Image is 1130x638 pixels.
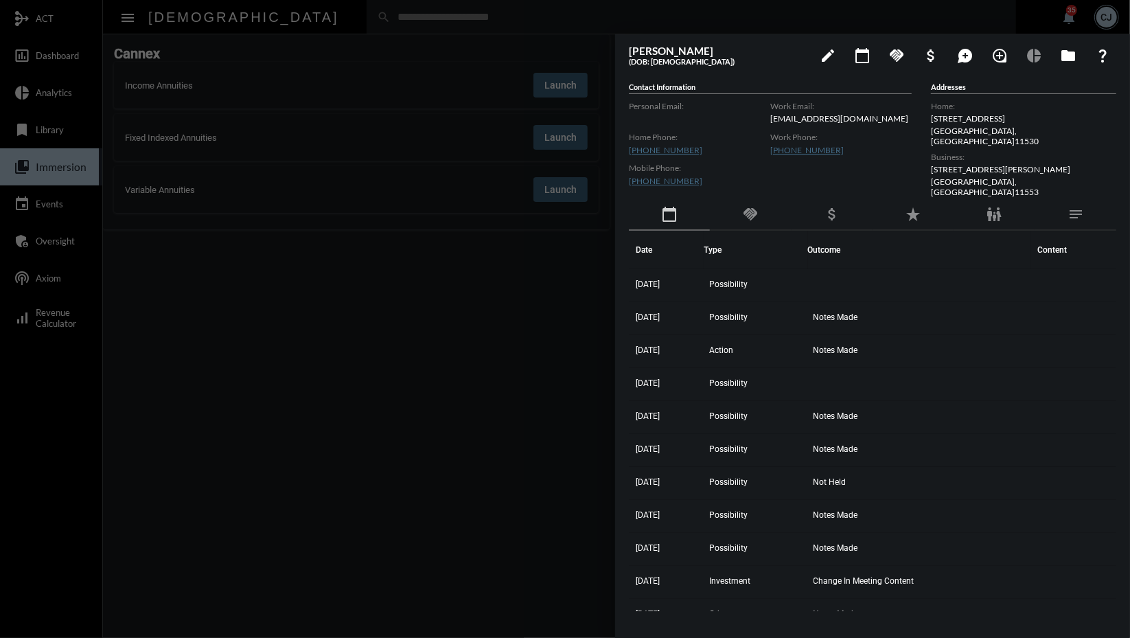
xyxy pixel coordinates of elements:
th: Content [1030,231,1116,269]
button: Archives [1054,41,1082,69]
mat-icon: question_mark [1094,47,1111,64]
mat-icon: calendar_today [661,206,678,223]
button: edit person [814,41,842,69]
mat-icon: edit [820,47,836,64]
span: Notes Made [814,609,858,619]
a: [PHONE_NUMBER] [629,145,702,155]
label: Home Phone: [629,132,770,142]
span: Possibility [709,312,748,322]
button: Add Mention [952,41,979,69]
span: Possibility [709,280,748,289]
span: Notes Made [814,312,858,322]
label: Business: [931,152,1116,162]
mat-icon: loupe [991,47,1008,64]
span: [DATE] [636,411,660,421]
button: Add Introduction [986,41,1013,69]
mat-icon: maps_ugc [957,47,973,64]
span: Possibility [709,510,748,520]
label: Work Email: [770,101,912,111]
th: Outcome [808,231,1030,269]
mat-icon: attach_money [824,206,840,223]
span: [DATE] [636,312,660,322]
mat-icon: attach_money [923,47,939,64]
button: What If? [1089,41,1116,69]
span: [DATE] [636,477,660,487]
span: Not Held [814,477,846,487]
h3: [PERSON_NAME] [629,45,807,57]
mat-icon: notes [1068,206,1084,223]
label: Work Phone: [770,132,912,142]
span: Notes Made [814,345,858,355]
span: [DATE] [636,345,660,355]
span: [DATE] [636,543,660,553]
button: Add meeting [849,41,876,69]
span: [DATE] [636,378,660,388]
label: Home: [931,101,1116,111]
mat-icon: calendar_today [854,47,870,64]
mat-icon: handshake [888,47,905,64]
mat-icon: star_rate [905,206,921,223]
a: [PHONE_NUMBER] [770,145,844,155]
button: Data Capturing Calculator [1020,41,1048,69]
p: [EMAIL_ADDRESS][DOMAIN_NAME] [770,113,912,124]
span: Investment [709,576,750,586]
span: Notes Made [814,543,858,553]
h5: Contact Information [629,82,912,94]
span: Change In Meeting Content [814,576,914,586]
h5: (DOB: [DEMOGRAPHIC_DATA]) [629,57,807,66]
span: [DATE] [636,280,660,289]
button: Add Business [917,41,945,69]
span: [DATE] [636,576,660,586]
span: Notes Made [814,510,858,520]
mat-icon: handshake [742,206,759,223]
th: Type [704,231,807,269]
mat-icon: family_restroom [986,206,1002,223]
th: Date [629,231,704,269]
span: [DATE] [636,444,660,454]
p: [GEOGRAPHIC_DATA] , [GEOGRAPHIC_DATA] 11553 [931,176,1116,197]
span: Possibility [709,378,748,388]
span: Possibility [709,411,748,421]
p: [STREET_ADDRESS] [931,113,1116,124]
p: [STREET_ADDRESS][PERSON_NAME] [931,164,1116,174]
span: [DATE] [636,609,660,619]
span: Possibility [709,543,748,553]
p: [GEOGRAPHIC_DATA] , [GEOGRAPHIC_DATA] 11530 [931,126,1116,146]
label: Mobile Phone: [629,163,770,173]
span: Action [709,345,733,355]
span: Notes Made [814,411,858,421]
span: Possibility [709,444,748,454]
button: Add Commitment [883,41,910,69]
span: Other [709,609,729,619]
label: Personal Email: [629,101,770,111]
mat-icon: folder [1060,47,1076,64]
span: Notes Made [814,444,858,454]
span: Possibility [709,477,748,487]
h5: Addresses [931,82,1116,94]
span: [DATE] [636,510,660,520]
a: [PHONE_NUMBER] [629,176,702,186]
mat-icon: pie_chart [1026,47,1042,64]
